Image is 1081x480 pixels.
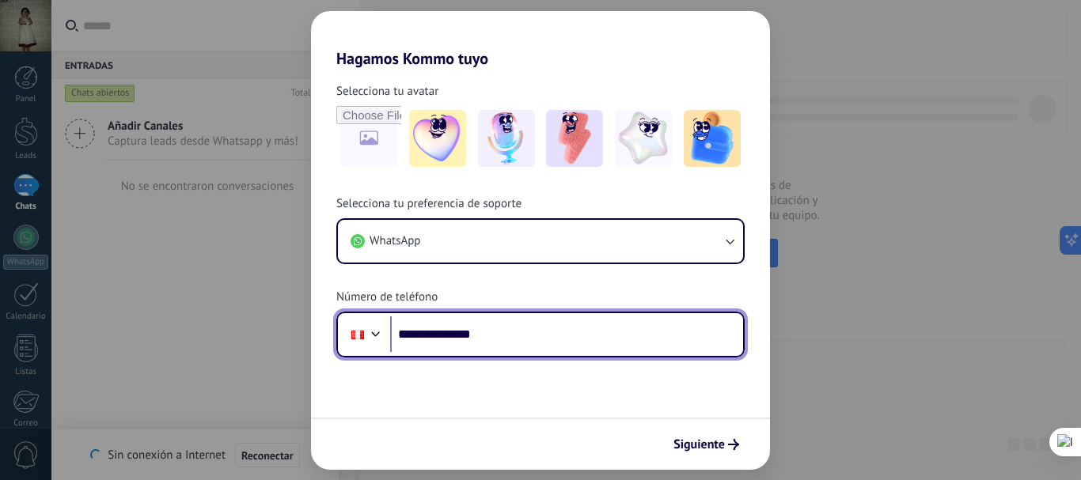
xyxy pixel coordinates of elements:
h2: Hagamos Kommo tuyo [311,11,770,68]
span: Número de teléfono [336,289,438,305]
button: WhatsApp [338,220,743,263]
span: Selecciona tu avatar [336,84,438,100]
div: Peru: + 51 [343,318,373,351]
span: Siguiente [673,439,725,450]
img: -2.jpeg [478,110,535,167]
button: Siguiente [666,431,746,458]
span: WhatsApp [370,233,420,249]
img: -5.jpeg [684,110,741,167]
img: -4.jpeg [615,110,672,167]
img: -1.jpeg [409,110,466,167]
img: -3.jpeg [546,110,603,167]
span: Selecciona tu preferencia de soporte [336,196,522,212]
